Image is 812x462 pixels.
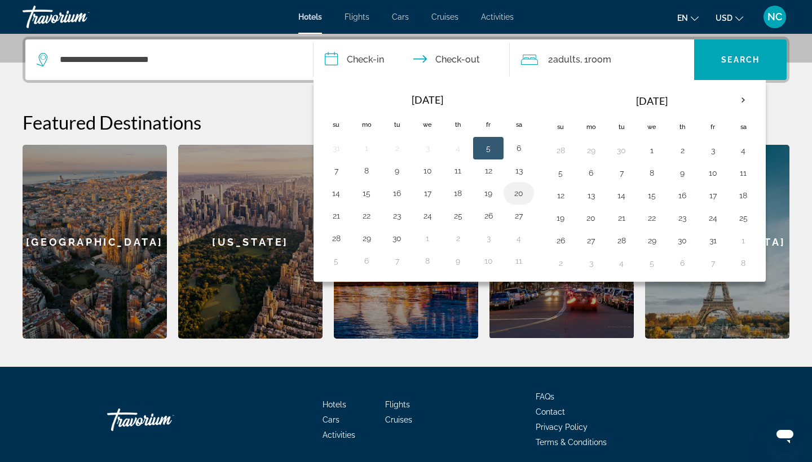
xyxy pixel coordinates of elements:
button: Day 5 [643,255,661,271]
button: Next month [728,87,758,113]
button: Day 1 [643,143,661,158]
a: Cars [392,12,409,21]
button: Day 9 [673,165,691,181]
a: Flights [345,12,369,21]
button: Day 10 [418,163,436,179]
a: Cruises [431,12,458,21]
button: Day 8 [734,255,752,271]
button: Day 3 [479,230,497,246]
a: Hotels [298,12,322,21]
button: Day 20 [582,210,600,226]
button: Day 26 [479,208,497,224]
button: Day 1 [418,230,436,246]
button: Day 25 [734,210,752,226]
button: Day 12 [551,188,570,203]
button: Check in and out dates [314,39,510,80]
button: Day 11 [510,253,528,269]
a: Cars [323,415,339,424]
button: Day 11 [734,165,752,181]
button: Day 16 [673,188,691,203]
button: Day 3 [418,140,436,156]
button: Day 29 [643,233,661,248]
th: [DATE] [576,87,728,114]
th: [DATE] [351,87,504,112]
button: Day 19 [479,185,497,201]
button: Day 23 [673,210,691,226]
a: [GEOGRAPHIC_DATA] [23,145,167,339]
button: User Menu [760,5,789,29]
button: Day 14 [327,185,345,201]
span: 2 [548,52,580,68]
button: Day 15 [358,185,376,201]
a: Travorium [107,403,220,437]
a: Cruises [385,415,412,424]
a: Privacy Policy [536,423,588,432]
button: Day 28 [327,230,345,246]
button: Day 1 [734,233,752,248]
span: Adults [553,54,580,65]
button: Day 2 [673,143,691,158]
button: Day 5 [327,253,345,269]
h2: Featured Destinations [23,111,789,134]
button: Day 7 [612,165,630,181]
button: Day 25 [449,208,467,224]
button: Day 23 [388,208,406,224]
button: Day 13 [582,188,600,203]
button: Day 7 [388,253,406,269]
button: Day 8 [643,165,661,181]
button: Travelers: 2 adults, 0 children [510,39,695,80]
button: Day 2 [551,255,570,271]
button: Day 12 [479,163,497,179]
button: Day 4 [449,140,467,156]
button: Day 30 [673,233,691,248]
button: Day 21 [612,210,630,226]
button: Day 9 [388,163,406,179]
button: Day 4 [612,255,630,271]
button: Day 29 [358,230,376,246]
button: Day 3 [582,255,600,271]
div: Search widget [25,39,787,80]
a: Hotels [323,400,346,409]
button: Day 22 [643,210,661,226]
button: Day 15 [643,188,661,203]
a: [US_STATE] [178,145,323,339]
button: Day 2 [388,140,406,156]
button: Day 26 [551,233,570,248]
a: Activities [323,430,355,439]
span: Contact [536,407,565,416]
button: Day 7 [327,163,345,179]
button: Day 17 [418,185,436,201]
a: FAQs [536,392,554,401]
button: Day 6 [358,253,376,269]
a: Flights [385,400,410,409]
button: Day 5 [479,140,497,156]
button: Day 19 [551,210,570,226]
button: Day 18 [734,188,752,203]
button: Day 4 [734,143,752,158]
a: Activities [481,12,514,21]
button: Day 1 [358,140,376,156]
button: Day 24 [418,208,436,224]
button: Day 17 [704,188,722,203]
button: Day 30 [612,143,630,158]
button: Day 10 [479,253,497,269]
button: Day 7 [704,255,722,271]
span: Room [588,54,611,65]
button: Day 6 [673,255,691,271]
button: Day 6 [582,165,600,181]
button: Day 5 [551,165,570,181]
span: en [677,14,688,23]
span: NC [767,11,782,23]
span: Terms & Conditions [536,438,607,447]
